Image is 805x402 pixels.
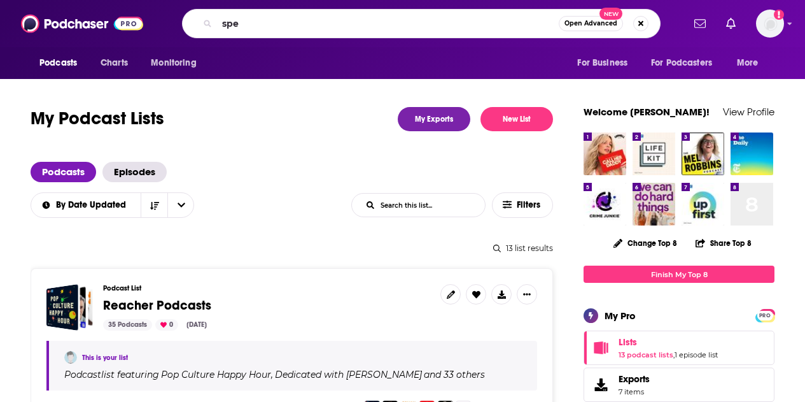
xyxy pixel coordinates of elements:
[756,10,784,38] button: Show profile menu
[480,107,553,131] button: New List
[273,370,422,380] a: Dedicated with [PERSON_NAME]
[584,133,626,175] img: Call Her Daddy
[398,107,470,131] a: My Exports
[605,310,636,322] div: My Pro
[599,8,622,20] span: New
[46,284,93,331] a: Reacher Podcasts
[651,54,712,72] span: For Podcasters
[39,54,77,72] span: Podcasts
[151,54,196,72] span: Monitoring
[182,9,661,38] div: Search podcasts, credits, & more...
[31,51,94,75] button: open menu
[161,370,271,380] h4: Pop Culture Happy Hour
[564,20,617,27] span: Open Advanced
[64,351,77,364] img: Sarah Breivogel
[217,13,559,34] input: Search podcasts, credits, & more...
[577,54,627,72] span: For Business
[756,10,784,38] span: Logged in as SarahCBreivogel
[619,336,637,348] span: Lists
[92,51,136,75] a: Charts
[31,201,141,210] button: open menu
[728,51,774,75] button: open menu
[643,51,731,75] button: open menu
[31,162,96,182] a: Podcasts
[757,311,773,320] span: PRO
[103,299,211,313] a: Reacher Podcasts
[584,266,774,283] a: Finish My Top 8
[675,350,718,359] a: 1 episode list
[103,284,430,292] h3: Podcast List
[568,51,643,75] button: open menu
[619,336,718,348] a: Lists
[424,369,485,380] p: and 33 others
[103,319,152,331] div: 35 Podcasts
[584,106,710,118] a: Welcome [PERSON_NAME]!
[31,192,194,218] h2: Choose List sort
[673,350,675,359] span: ,
[517,284,537,305] button: Show More Button
[682,133,724,175] img: The Mel Robbins Podcast
[167,193,194,217] button: open menu
[584,368,774,402] a: Exports
[584,183,626,226] img: Crime Junkie
[737,54,759,72] span: More
[619,350,673,359] a: 13 podcast lists
[492,192,553,218] button: Filters
[619,373,650,385] span: Exports
[731,133,773,175] img: The Daily
[155,319,178,331] div: 0
[559,16,623,31] button: Open AdvancedNew
[82,354,128,362] a: This is your list
[689,13,711,34] a: Show notifications dropdown
[588,376,613,394] span: Exports
[757,310,773,320] a: PRO
[584,331,774,365] span: Lists
[275,370,422,380] h4: Dedicated with [PERSON_NAME]
[102,162,167,182] a: Episodes
[756,10,784,38] img: User Profile
[101,54,128,72] span: Charts
[103,298,211,313] span: Reacher Podcasts
[142,51,213,75] button: open menu
[21,11,143,36] img: Podchaser - Follow, Share and Rate Podcasts
[588,339,613,357] a: Lists
[141,193,167,217] button: Sort Direction
[723,106,774,118] a: View Profile
[517,201,542,210] span: Filters
[31,107,164,131] h1: My Podcast Lists
[695,231,752,255] button: Share Top 8
[159,370,271,380] a: Pop Culture Happy Hour
[271,369,273,380] span: ,
[721,13,741,34] a: Show notifications dropdown
[774,10,784,20] svg: Add a profile image
[31,243,553,253] div: 13 list results
[181,319,212,331] div: [DATE]
[619,387,650,396] span: 7 items
[682,183,724,226] img: Up First from NPR
[64,369,522,380] div: Podcast list featuring
[633,133,675,175] img: Life Kit
[606,235,685,251] button: Change Top 8
[56,201,130,210] span: By Date Updated
[633,183,675,226] img: We Can Do Hard Things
